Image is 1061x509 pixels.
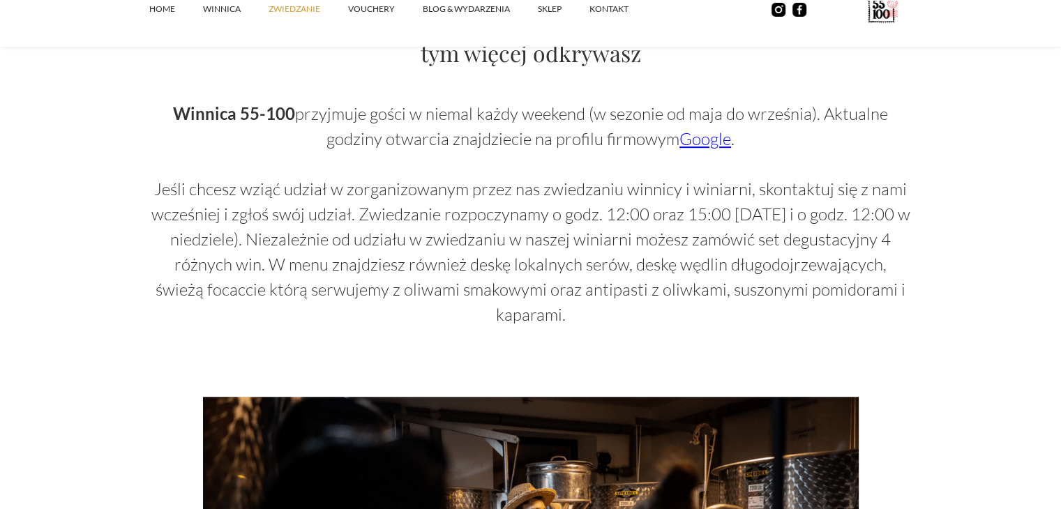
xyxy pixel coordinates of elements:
a: Google [679,128,731,149]
strong: Winnica 55-100 [173,103,295,123]
p: przyjmuje gości w niemal każdy weekend (w sezonie od maja do września). Aktualne godziny otwarcia... [150,101,912,327]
